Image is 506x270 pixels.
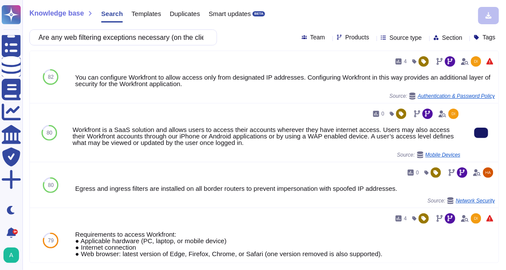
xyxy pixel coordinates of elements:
[209,10,251,17] span: Smart updates
[404,216,407,221] span: 4
[471,56,481,67] img: user
[48,74,54,80] span: 82
[471,213,481,224] img: user
[428,197,495,204] span: Source:
[253,11,265,16] div: BETA
[416,170,419,175] span: 0
[397,151,461,158] span: Source:
[483,167,493,178] img: user
[75,74,495,87] div: You can configure Workfront to allow access only from designated IP addresses. Configuring Workfr...
[75,231,495,257] div: Requirements to access Workfront: ● Applicable hardware (PC, laptop, or mobile device) ● Internet...
[390,93,495,100] span: Source:
[2,246,25,265] button: user
[346,34,369,40] span: Products
[442,35,463,41] span: Section
[131,10,161,17] span: Templates
[29,10,84,17] span: Knowledge base
[170,10,200,17] span: Duplicates
[73,126,461,146] div: Workfront is a SaaS solution and allows users to access their accounts wherever they have interne...
[48,238,54,243] span: 79
[311,34,325,40] span: Team
[404,59,407,64] span: 4
[418,93,495,99] span: Authentication & Password Policy
[483,34,496,40] span: Tags
[448,109,459,119] img: user
[13,229,18,235] div: 9+
[426,152,461,157] span: Mobile Devices
[101,10,123,17] span: Search
[48,183,54,188] span: 80
[390,35,422,41] span: Source type
[47,130,52,135] span: 80
[3,247,19,263] img: user
[75,185,495,192] div: Egress and ingress filters are installed on all border routers to prevent impersonation with spoo...
[456,198,495,203] span: Network Security
[381,111,384,116] span: 0
[34,30,208,45] input: Search a question or template...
